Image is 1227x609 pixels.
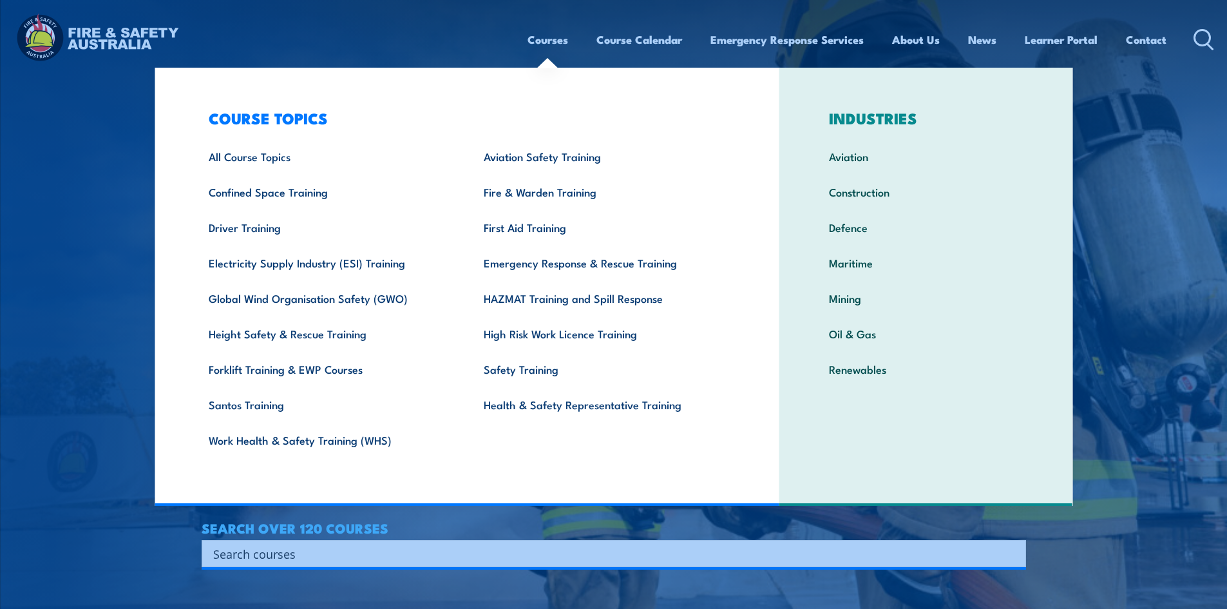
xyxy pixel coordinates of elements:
a: Fire & Warden Training [464,174,739,209]
a: HAZMAT Training and Spill Response [464,280,739,316]
a: Emergency Response & Rescue Training [464,245,739,280]
a: Renewables [809,351,1043,387]
a: Forklift Training & EWP Courses [189,351,464,387]
a: Mining [809,280,1043,316]
a: Santos Training [189,387,464,422]
a: Global Wind Organisation Safety (GWO) [189,280,464,316]
h3: INDUSTRIES [809,109,1043,127]
a: All Course Topics [189,139,464,174]
h4: SEARCH OVER 120 COURSES [202,521,1026,535]
a: Emergency Response Services [710,23,864,57]
a: Driver Training [189,209,464,245]
h3: COURSE TOPICS [189,109,739,127]
a: News [968,23,996,57]
a: Work Health & Safety Training (WHS) [189,422,464,458]
a: High Risk Work Licence Training [464,316,739,351]
input: Search input [213,544,998,563]
a: About Us [892,23,940,57]
a: Health & Safety Representative Training [464,387,739,422]
a: Height Safety & Rescue Training [189,316,464,351]
a: Safety Training [464,351,739,387]
form: Search form [216,545,1000,563]
a: Contact [1126,23,1166,57]
a: Aviation Safety Training [464,139,739,174]
a: Construction [809,174,1043,209]
a: Learner Portal [1025,23,1098,57]
button: Search magnifier button [1003,545,1022,563]
a: Aviation [809,139,1043,174]
a: Maritime [809,245,1043,280]
a: First Aid Training [464,209,739,245]
a: Defence [809,209,1043,245]
a: Oil & Gas [809,316,1043,351]
a: Electricity Supply Industry (ESI) Training [189,245,464,280]
a: Courses [528,23,568,57]
a: Course Calendar [596,23,682,57]
a: Confined Space Training [189,174,464,209]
